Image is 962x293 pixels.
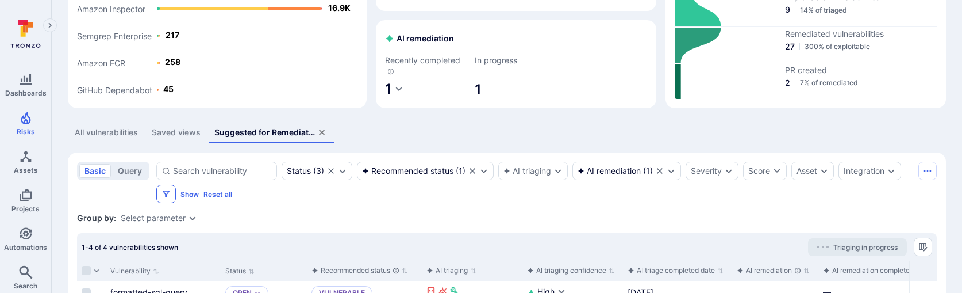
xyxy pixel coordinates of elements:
[385,80,403,99] button: 1
[724,166,733,176] button: Expand dropdown
[5,89,47,97] span: Dashboards
[914,238,932,256] button: Manage columns
[11,204,40,213] span: Projects
[77,85,152,95] text: GitHub Dependabot
[387,68,394,75] svg: AI remediated vulnerabilities in the last 7 days
[14,166,38,174] span: Assets
[163,84,174,94] text: 45
[578,166,653,176] div: ( 1 )
[503,166,551,176] button: AI triaging
[805,42,870,51] span: 300% of exploitable
[527,265,606,276] div: AI triaging confidence
[4,243,47,252] span: Automations
[553,166,563,176] button: Expand dropdown
[338,166,347,176] button: Expand dropdown
[655,166,664,176] button: Clear selection
[748,165,770,177] div: Score
[225,267,255,276] button: Sort by Status
[578,166,653,176] button: AI remediation(1)
[14,281,37,290] span: Search
[743,162,787,180] button: Score
[475,55,557,66] span: In progress
[578,166,641,176] div: AI remediation
[823,265,930,276] div: AI remediation completed date
[785,41,795,52] span: 27
[737,266,810,275] button: Sort by function(){return k.createElement(hN.A,{direction:"row",alignItems:"center",gap:4},k.crea...
[667,166,676,176] button: Expand dropdown
[785,77,790,89] span: 2
[203,190,232,199] button: Reset all
[385,33,454,44] h2: AI remediation
[77,4,145,14] text: Amazon Inspector
[110,267,159,276] button: Sort by Vulnerability
[362,166,465,176] button: Recommended status(1)
[121,214,197,223] div: grouping parameters
[165,57,180,67] text: 258
[328,3,351,13] text: 16.9K
[82,266,91,275] span: Select all rows
[800,6,847,14] span: 14% of triaged
[819,166,829,176] button: Expand dropdown
[152,127,201,138] div: Saved views
[166,30,179,40] text: 217
[214,127,315,138] div: Suggested for Remediation
[628,265,715,276] div: AI triage completed date
[844,166,884,176] button: Integration
[475,81,557,99] span: 1
[362,166,465,176] div: ( 1 )
[180,190,199,199] button: Show
[800,78,858,87] span: 7% of remediated
[68,122,946,143] div: assets tabs
[362,166,453,176] div: Recommended status
[113,164,147,178] button: query
[121,214,186,223] button: Select parameter
[737,265,801,276] div: AI remediation
[691,166,722,176] button: Severity
[833,243,898,252] span: Triaging in progress
[173,165,272,177] input: Search vulnerability
[82,243,178,252] span: 1-4 of 4 vulnerabilities shown
[628,266,724,275] button: Sort by function(){return k.createElement(hN.A,{direction:"row",alignItems:"center",gap:4},k.crea...
[426,266,476,275] button: Sort by function(){return k.createElement(hN.A,{direction:"row",alignItems:"center",gap:4},k.crea...
[287,166,324,176] div: ( 3 )
[311,265,399,276] div: Recommended status
[785,28,937,40] span: Remediated vulnerabilities
[479,166,488,176] button: Expand dropdown
[79,164,111,178] button: basic
[468,166,477,176] button: Clear selection
[785,64,937,76] span: PR created
[918,162,937,180] button: Saved view menu
[385,81,392,97] span: 1
[817,246,829,248] img: Loading...
[17,127,35,136] span: Risks
[527,266,615,275] button: Sort by function(){return k.createElement(hN.A,{direction:"row",alignItems:"center",gap:4},k.crea...
[426,265,468,276] div: AI triaging
[311,266,408,275] button: Sort by function(){return k.createElement(hN.A,{direction:"row",alignItems:"center",gap:4},k.crea...
[188,214,197,223] button: Expand dropdown
[887,166,896,176] button: Expand dropdown
[43,18,57,32] button: Expand navigation menu
[385,55,468,78] span: Recently completed
[287,166,324,176] button: Status(3)
[156,185,176,203] button: Filters
[796,166,817,176] button: Asset
[46,21,54,31] i: Expand navigation menu
[77,58,125,68] text: Amazon ECR
[785,4,790,16] span: 9
[823,266,938,275] button: Sort by function(){return k.createElement(hN.A,{direction:"row",alignItems:"center",gap:4},k.crea...
[326,166,336,176] button: Clear selection
[75,127,138,138] div: All vulnerabilities
[287,166,311,176] div: Status
[77,212,116,224] span: Group by:
[77,31,152,41] text: Semgrep Enterprise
